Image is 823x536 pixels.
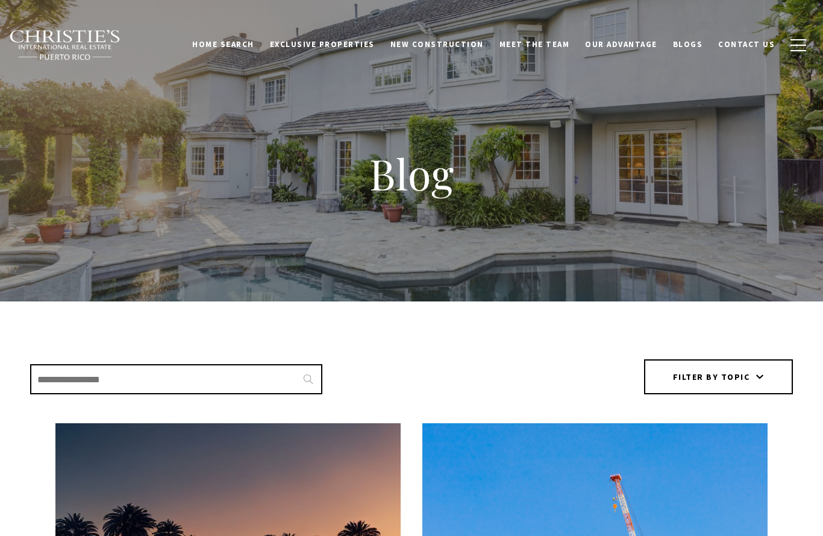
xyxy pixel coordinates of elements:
button: Filter by topic [644,359,793,394]
span: Contact Us [718,39,775,49]
h1: Blog [171,147,652,200]
img: Christie's International Real Estate black text logo [9,30,121,61]
span: New Construction [390,39,484,49]
span: Our Advantage [585,39,657,49]
a: Meet the Team [492,33,578,56]
a: New Construction [383,33,492,56]
a: Exclusive Properties [262,33,383,56]
a: Our Advantage [577,33,665,56]
a: Blogs [665,33,711,56]
a: Home Search [184,33,262,56]
span: Exclusive Properties [270,39,375,49]
span: Blogs [673,39,703,49]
